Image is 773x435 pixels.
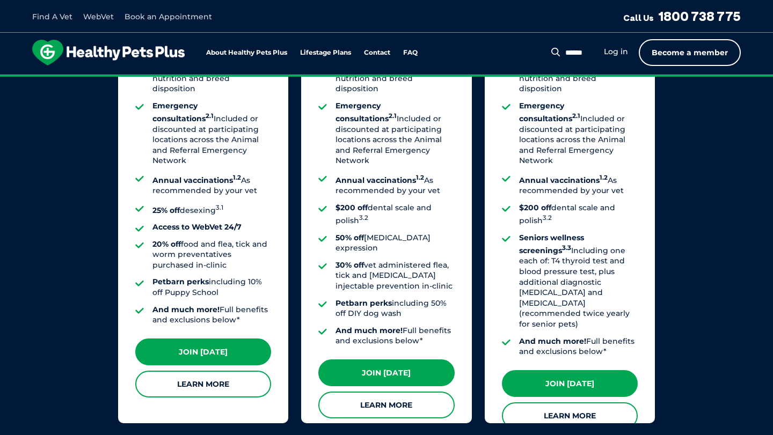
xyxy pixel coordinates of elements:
a: Learn More [318,392,454,418]
strong: 50% off [336,233,364,242]
img: hpp-logo [32,40,185,65]
sup: 1.2 [416,174,424,181]
strong: Access to WebVet 24/7 [152,222,242,232]
a: Book an Appointment [125,12,212,21]
a: Join [DATE] [318,359,454,386]
strong: 30% off [336,260,364,270]
li: Including one each of: T4 thyroid test and blood pressure test, plus additional diagnostic [MEDIC... [519,233,638,330]
a: Become a member [639,39,741,66]
strong: Annual vaccinations [152,175,241,185]
strong: Seniors wellness screenings [519,233,584,255]
a: Join [DATE] [502,370,638,397]
strong: Emergency consultations [336,101,397,123]
strong: Emergency consultations [152,101,214,123]
li: including 10% off Puppy School [152,277,271,298]
li: Included or discounted at participating locations across the Animal and Referral Emergency Network [519,101,638,166]
li: vet administered flea, tick and [MEDICAL_DATA] injectable prevention in-clinic [336,260,454,292]
li: [MEDICAL_DATA] expression [336,233,454,254]
a: WebVet [83,12,114,21]
strong: 25% off [152,205,180,215]
strong: Annual vaccinations [336,175,424,185]
strong: Petbarn perks [152,277,209,286]
a: Join [DATE] [135,338,271,365]
button: Search [549,47,563,57]
a: Learn More [135,371,271,397]
sup: 1.2 [233,174,241,181]
li: Included or discounted at participating locations across the Animal and Referral Emergency Network [152,101,271,166]
sup: 3.2 [359,214,368,222]
strong: Annual vaccinations [519,175,608,185]
strong: Emergency consultations [519,101,580,123]
strong: And much more! [152,305,220,314]
sup: 2.1 [206,112,214,120]
strong: And much more! [519,336,586,346]
a: Call Us1800 738 775 [623,8,741,24]
li: Full benefits and exclusions below* [519,336,638,357]
a: Find A Vet [32,12,72,21]
a: FAQ [403,49,418,56]
li: dental scale and polish [336,203,454,226]
strong: 20% off [152,239,181,249]
sup: 3.1 [216,204,223,211]
span: Proactive, preventative wellness program designed to keep your pet healthier and happier for longer [186,75,587,85]
sup: 1.2 [600,174,608,181]
li: Included or discounted at participating locations across the Animal and Referral Emergency Network [336,101,454,166]
li: food and flea, tick and worm preventatives purchased in-clinic [152,239,271,271]
strong: $200 off [519,203,551,212]
li: including 50% off DIY dog wash [336,298,454,319]
span: Call Us [623,12,654,23]
li: desexing [152,203,271,216]
li: As recommended by your vet [519,173,638,196]
strong: And much more! [336,326,403,335]
li: dental scale and polish [519,203,638,226]
a: Contact [364,49,390,56]
li: As recommended by your vet [336,173,454,196]
sup: 2.1 [572,112,580,120]
sup: 2.1 [389,112,397,120]
a: About Healthy Pets Plus [206,49,287,56]
a: Log in [604,47,628,57]
a: Learn More [502,402,638,429]
sup: 3.2 [543,214,552,222]
a: Lifestage Plans [300,49,351,56]
li: Full benefits and exclusions below* [152,305,271,326]
li: Full benefits and exclusions below* [336,326,454,346]
strong: $200 off [336,203,368,212]
li: As recommended by your vet [152,173,271,196]
strong: Petbarn perks [336,298,392,308]
sup: 3.3 [562,244,571,252]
